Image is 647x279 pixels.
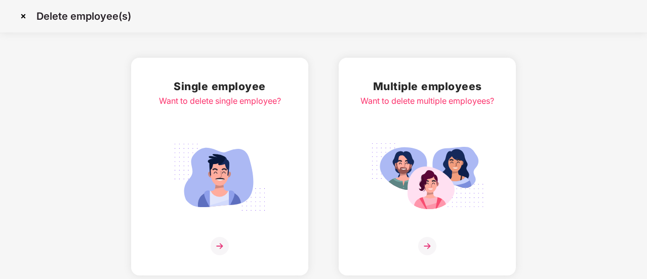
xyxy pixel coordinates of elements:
img: svg+xml;base64,PHN2ZyB4bWxucz0iaHR0cDovL3d3dy53My5vcmcvMjAwMC9zdmciIGlkPSJTaW5nbGVfZW1wbG95ZWUiIH... [163,138,276,217]
img: svg+xml;base64,PHN2ZyBpZD0iQ3Jvc3MtMzJ4MzIiIHhtbG5zPSJodHRwOi8vd3d3LnczLm9yZy8yMDAwL3N2ZyIgd2lkdG... [15,8,31,24]
p: Delete employee(s) [36,10,131,22]
h2: Multiple employees [360,78,494,95]
div: Want to delete multiple employees? [360,95,494,107]
h2: Single employee [159,78,281,95]
div: Want to delete single employee? [159,95,281,107]
img: svg+xml;base64,PHN2ZyB4bWxucz0iaHR0cDovL3d3dy53My5vcmcvMjAwMC9zdmciIHdpZHRoPSIzNiIgaGVpZ2h0PSIzNi... [418,237,436,255]
img: svg+xml;base64,PHN2ZyB4bWxucz0iaHR0cDovL3d3dy53My5vcmcvMjAwMC9zdmciIGlkPSJNdWx0aXBsZV9lbXBsb3llZS... [371,138,484,217]
img: svg+xml;base64,PHN2ZyB4bWxucz0iaHR0cDovL3d3dy53My5vcmcvMjAwMC9zdmciIHdpZHRoPSIzNiIgaGVpZ2h0PSIzNi... [211,237,229,255]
